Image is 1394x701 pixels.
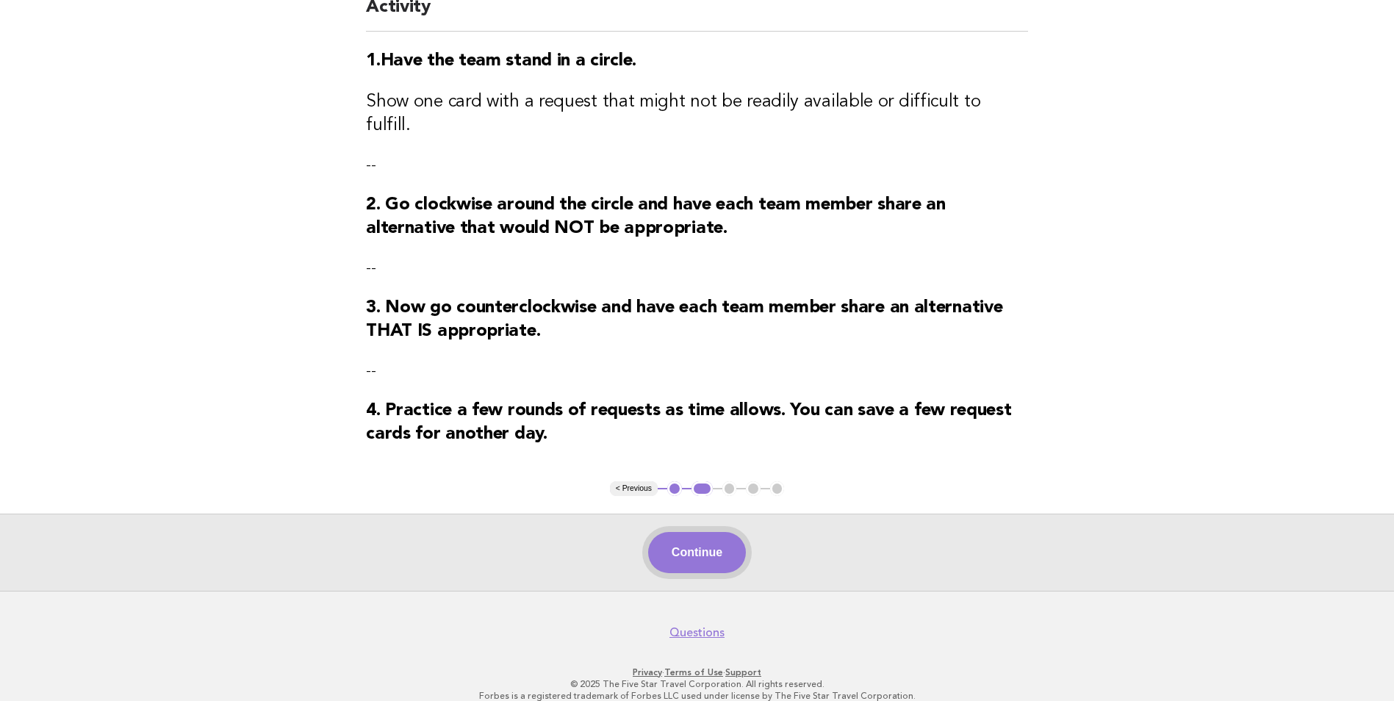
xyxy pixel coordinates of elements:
button: < Previous [610,481,658,496]
p: -- [366,155,1028,176]
button: 2 [691,481,713,496]
a: Support [725,667,761,677]
a: Privacy [633,667,662,677]
h3: Show one card with a request that might not be readily available or difficult to fulfill. [366,90,1028,137]
p: -- [366,258,1028,278]
p: -- [366,361,1028,381]
p: © 2025 The Five Star Travel Corporation. All rights reserved. [248,678,1147,690]
a: Terms of Use [664,667,723,677]
strong: 1.Have the team stand in a circle. [366,52,636,70]
button: 1 [667,481,682,496]
p: · · [248,666,1147,678]
strong: 2. Go clockwise around the circle and have each team member share an alternative that would NOT b... [366,196,946,237]
strong: 4. Practice a few rounds of requests as time allows. You can save a few request cards for another... [366,402,1011,443]
a: Questions [669,625,725,640]
button: Continue [648,532,746,573]
strong: 3. Now go counterclockwise and have each team member share an alternative THAT IS appropriate. [366,299,1002,340]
